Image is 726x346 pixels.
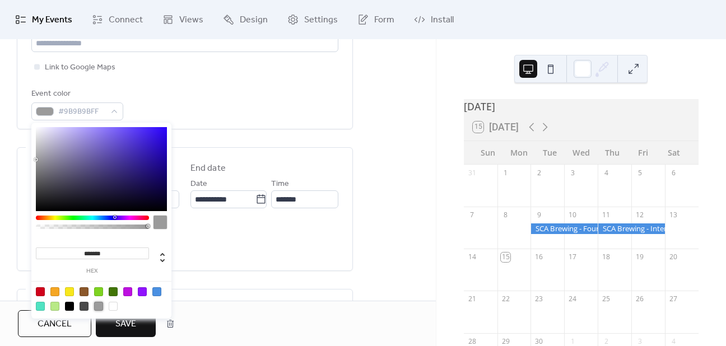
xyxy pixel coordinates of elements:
a: Views [154,4,212,35]
div: 24 [568,294,578,304]
div: #FFFFFF [109,302,118,311]
div: 16 [534,253,544,262]
div: 28 [467,336,477,346]
div: #F5A623 [50,287,59,296]
div: #50E3C2 [36,302,45,311]
div: 27 [669,294,678,304]
div: 14 [467,253,477,262]
a: Form [349,4,403,35]
span: Time [271,177,289,191]
div: #9B9B9B [94,302,103,311]
div: 20 [669,253,678,262]
a: Connect [83,4,151,35]
div: 17 [568,253,578,262]
a: Install [406,4,462,35]
div: #D0021B [36,287,45,296]
div: 19 [635,253,645,262]
div: Wed [566,141,597,164]
span: Connect [109,13,143,27]
a: My Events [7,4,81,35]
div: 8 [501,211,510,220]
div: 7 [467,211,477,220]
div: SCA Brewing - Intermediate [598,223,665,233]
div: [DATE] [464,99,699,114]
div: SCA Brewing - Foundation [530,223,598,233]
span: Link to Google Maps [45,61,115,74]
div: Sat [659,141,690,164]
div: 3 [568,168,578,177]
div: 2 [602,336,611,346]
div: Thu [597,141,627,164]
a: Design [215,4,276,35]
span: Design [240,13,268,27]
div: 15 [501,253,510,262]
div: 18 [602,253,611,262]
div: 1 [568,336,578,346]
button: Save [96,310,156,337]
div: 12 [635,211,645,220]
div: 9 [534,211,544,220]
div: Sun [473,141,504,164]
div: Fri [627,141,658,164]
div: 5 [635,168,645,177]
div: 30 [534,336,544,346]
a: Settings [279,4,346,35]
div: 29 [501,336,510,346]
div: #8B572A [80,287,89,296]
div: 22 [501,294,510,304]
div: 31 [467,168,477,177]
div: 6 [669,168,678,177]
div: 4 [669,336,678,346]
div: Mon [504,141,534,164]
button: Cancel [18,310,91,337]
span: Save [115,317,136,331]
div: 11 [602,211,611,220]
span: Date [190,177,207,191]
div: 3 [635,336,645,346]
div: 26 [635,294,645,304]
div: End date [190,162,226,175]
span: Form [374,13,394,27]
label: hex [36,268,149,274]
div: #417505 [109,287,118,296]
div: #4A90E2 [152,287,161,296]
div: 21 [467,294,477,304]
span: Views [179,13,203,27]
div: #9013FE [138,287,147,296]
span: Cancel [38,317,72,331]
div: #F8E71C [65,287,74,296]
div: Event color [31,87,121,101]
div: 25 [602,294,611,304]
div: 13 [669,211,678,220]
span: My Events [32,13,72,27]
div: #000000 [65,302,74,311]
div: 23 [534,294,544,304]
div: 2 [534,168,544,177]
span: #9B9B9BFF [58,105,105,119]
div: Tue [534,141,565,164]
div: 10 [568,211,578,220]
div: #B8E986 [50,302,59,311]
div: 1 [501,168,510,177]
div: #BD10E0 [123,287,132,296]
span: Settings [304,13,338,27]
div: #4A4A4A [80,302,89,311]
span: Install [431,13,454,27]
div: #7ED321 [94,287,103,296]
div: 4 [602,168,611,177]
